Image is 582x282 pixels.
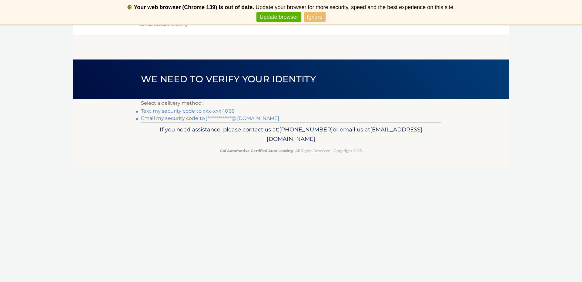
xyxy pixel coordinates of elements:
[304,12,326,22] a: Ignore
[141,73,316,85] span: We need to verify your identity
[279,126,333,133] span: [PHONE_NUMBER]
[134,4,254,10] b: Your web browser (Chrome 139) is out of date.
[145,148,437,154] p: - All Rights Reserved - Copyright 2025
[141,108,235,114] a: Text my security code to xxx-xxx-1066
[256,4,455,10] span: Update your browser for more security, speed and the best experience on this site.
[256,12,301,22] a: Update browser
[220,148,293,153] strong: Cal Automotive Certified Auto Leasing
[141,99,441,107] p: Select a delivery method:
[145,125,437,144] p: If you need assistance, please contact us at: or email us at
